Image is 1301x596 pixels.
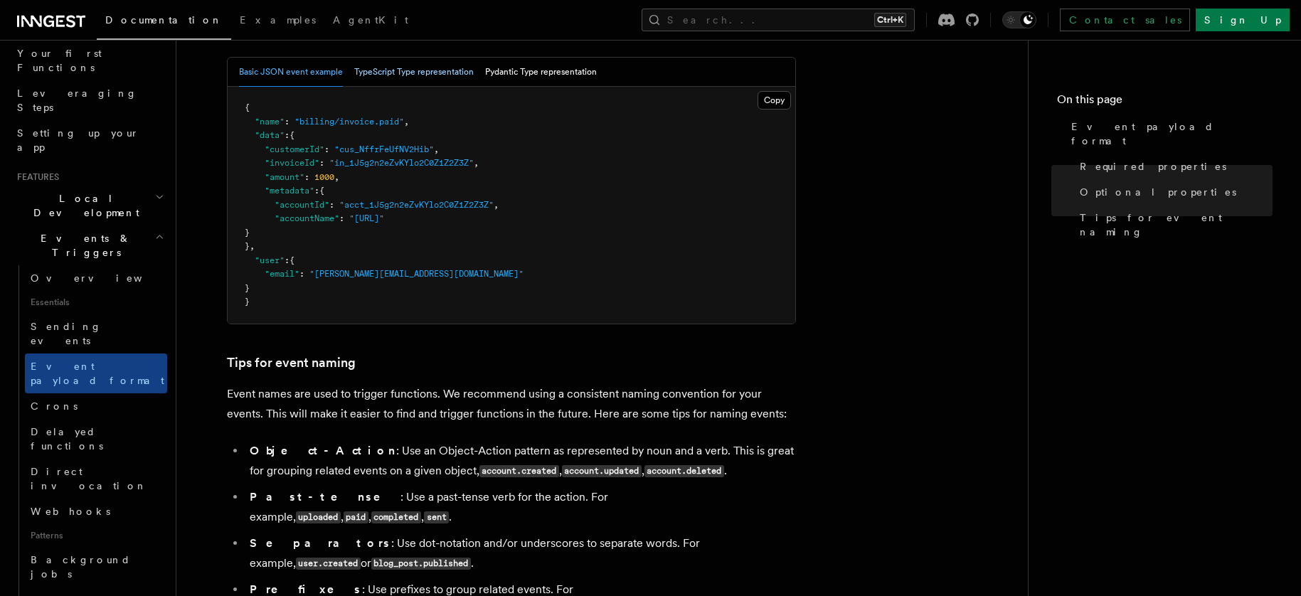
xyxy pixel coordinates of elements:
span: 1000 [314,172,334,182]
span: } [245,283,250,293]
span: , [250,241,255,251]
code: uploaded [296,511,341,523]
a: Tips for event naming [227,353,356,373]
button: Events & Triggers [11,225,167,265]
span: : [324,144,329,154]
span: "email" [265,269,299,279]
code: blog_post.published [371,558,471,570]
a: Setting up your app [11,120,167,160]
span: Direct invocation [31,466,147,491]
span: Delayed functions [31,426,103,452]
span: , [404,117,409,127]
button: Toggle dark mode [1002,11,1036,28]
span: : [304,172,309,182]
code: account.created [479,465,559,477]
strong: Object-Action [250,444,396,457]
span: : [285,117,290,127]
span: "user" [255,255,285,265]
span: "[URL]" [349,213,384,223]
button: Local Development [11,186,167,225]
li: : Use an Object-Action pattern as represented by noun and a verb. This is great for grouping rela... [245,441,796,481]
span: Features [11,171,59,183]
code: account.deleted [644,465,724,477]
span: , [434,144,439,154]
a: Examples [231,4,324,38]
a: Background jobs [25,547,167,587]
li: : Use a past-tense verb for the action. For example, , , , . [245,487,796,528]
span: "customerId" [265,144,324,154]
a: Required properties [1074,154,1273,179]
a: Event payload format [25,353,167,393]
a: Optional properties [1074,179,1273,205]
span: } [245,241,250,251]
a: Event payload format [1066,114,1273,154]
span: "cus_NffrFeUfNV2Hib" [334,144,434,154]
a: Your first Functions [11,41,167,80]
span: Event payload format [1071,119,1273,148]
code: completed [371,511,421,523]
span: { [290,255,294,265]
a: Direct invocation [25,459,167,499]
span: AgentKit [333,14,408,26]
a: Overview [25,265,167,291]
li: : Use dot-notation and/or underscores to separate words. For example, or . [245,533,796,574]
p: Event names are used to trigger functions. We recommend using a consistent naming convention for ... [227,384,796,424]
span: Examples [240,14,316,26]
span: Your first Functions [17,48,102,73]
code: sent [424,511,449,523]
span: "data" [255,130,285,140]
span: Setting up your app [17,127,139,153]
span: : [285,255,290,265]
h4: On this page [1057,91,1273,114]
span: Patterns [25,524,167,547]
a: Sending events [25,314,167,353]
a: Crons [25,393,167,419]
span: "amount" [265,172,304,182]
a: Sign Up [1196,9,1290,31]
span: , [494,200,499,210]
span: Overview [31,272,177,284]
span: "billing/invoice.paid" [294,117,404,127]
span: "accountId" [275,200,329,210]
a: Tips for event naming [1074,205,1273,245]
span: "in_1J5g2n2eZvKYlo2C0Z1Z2Z3Z" [329,158,474,168]
span: : [299,269,304,279]
span: Essentials [25,291,167,314]
a: Contact sales [1060,9,1190,31]
a: AgentKit [324,4,417,38]
span: Documentation [105,14,223,26]
span: Events & Triggers [11,231,155,260]
span: Event payload format [31,361,164,386]
span: Required properties [1080,159,1226,174]
span: "acct_1J5g2n2eZvKYlo2C0Z1Z2Z3Z" [339,200,494,210]
span: { [245,102,250,112]
span: "invoiceId" [265,158,319,168]
button: TypeScript Type representation [354,58,474,87]
a: Webhooks [25,499,167,524]
span: Sending events [31,321,102,346]
span: : [339,213,344,223]
button: Copy [758,91,791,110]
span: } [245,297,250,307]
strong: Past-tense [250,490,400,504]
button: Basic JSON event example [239,58,343,87]
span: { [290,130,294,140]
span: { [319,186,324,196]
span: , [474,158,479,168]
a: Documentation [97,4,231,40]
span: "accountName" [275,213,339,223]
code: paid [344,511,368,523]
span: : [329,200,334,210]
a: Delayed functions [25,419,167,459]
span: "name" [255,117,285,127]
code: user.created [296,558,361,570]
span: Background jobs [31,554,131,580]
span: Tips for event naming [1080,211,1273,239]
span: "metadata" [265,186,314,196]
span: : [285,130,290,140]
span: } [245,228,250,238]
button: Search...Ctrl+K [642,9,915,31]
strong: Prefixes [250,582,362,596]
code: account.updated [562,465,642,477]
span: , [334,172,339,182]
